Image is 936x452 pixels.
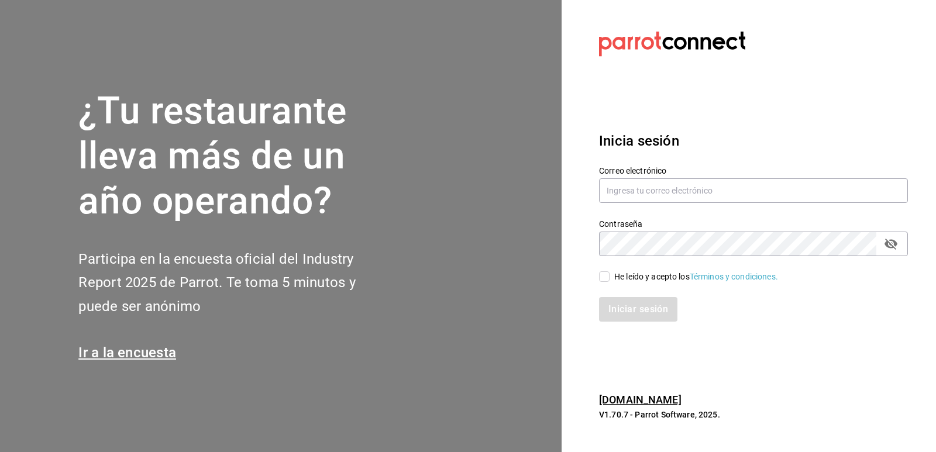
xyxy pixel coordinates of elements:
[599,167,908,175] label: Correo electrónico
[599,394,682,406] a: [DOMAIN_NAME]
[599,409,908,420] p: V1.70.7 - Parrot Software, 2025.
[599,130,908,151] h3: Inicia sesión
[599,178,908,203] input: Ingresa tu correo electrónico
[78,344,176,361] a: Ir a la encuesta
[614,271,778,283] div: He leído y acepto los
[690,272,778,281] a: Términos y condiciones.
[78,247,394,319] h2: Participa en la encuesta oficial del Industry Report 2025 de Parrot. Te toma 5 minutos y puede se...
[78,89,394,223] h1: ¿Tu restaurante lleva más de un año operando?
[599,220,908,228] label: Contraseña
[881,234,901,254] button: passwordField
